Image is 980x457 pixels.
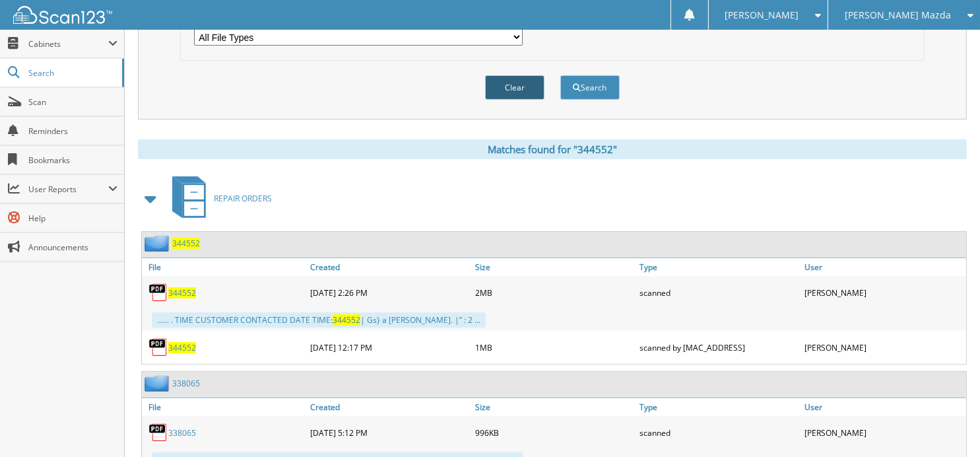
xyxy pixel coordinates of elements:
div: [PERSON_NAME] [801,419,966,446]
div: [PERSON_NAME] [801,279,966,306]
img: PDF.png [148,337,168,357]
a: 344552 [168,342,196,353]
div: [DATE] 12:17 PM [307,334,472,361]
span: User Reports [28,184,108,195]
div: 1MB [472,334,637,361]
a: Type [636,258,801,276]
div: 996KB [472,419,637,446]
div: 2MB [472,279,637,306]
span: 344552 [333,314,360,326]
span: Scan [28,96,117,108]
a: Created [307,258,472,276]
span: Cabinets [28,38,108,50]
a: Size [472,258,637,276]
span: Bookmarks [28,155,117,166]
img: folder2.png [145,375,172,392]
div: scanned [636,279,801,306]
span: Help [28,213,117,224]
div: scanned [636,419,801,446]
a: Type [636,398,801,416]
a: User [801,398,966,416]
img: PDF.png [148,283,168,302]
a: REPAIR ORDERS [164,172,272,225]
div: scanned by [MAC_ADDRESS] [636,334,801,361]
button: Search [560,75,620,100]
span: Announcements [28,242,117,253]
span: [PERSON_NAME] Mazda [845,11,951,19]
img: folder2.png [145,235,172,252]
div: [DATE] 5:12 PM [307,419,472,446]
a: File [142,258,307,276]
span: [PERSON_NAME] [725,11,799,19]
a: 344552 [172,238,200,249]
div: [PERSON_NAME] [801,334,966,361]
a: 344552 [168,287,196,299]
iframe: Chat Widget [914,394,980,457]
span: Search [28,67,115,79]
a: User [801,258,966,276]
a: 338065 [168,427,196,439]
a: 338065 [172,378,200,389]
span: Reminders [28,125,117,137]
a: Created [307,398,472,416]
div: Matches found for "344552" [138,139,967,159]
img: scan123-logo-white.svg [13,6,112,24]
div: ...... . TIME CUSTOMER CONTACTED DATE TIME: | Gs} a [PERSON_NAME]. |” : 2 ... [152,312,486,328]
a: Size [472,398,637,416]
a: File [142,398,307,416]
button: Clear [485,75,544,100]
span: REPAIR ORDERS [214,193,272,204]
img: PDF.png [148,423,168,442]
div: [DATE] 2:26 PM [307,279,472,306]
